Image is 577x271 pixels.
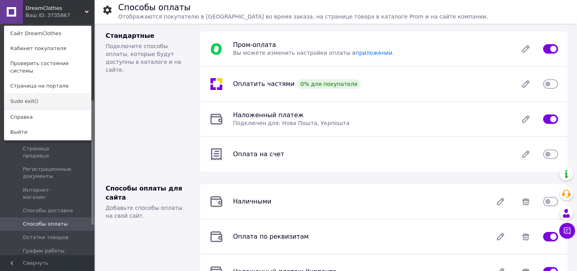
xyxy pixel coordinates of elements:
span: Способы доставки [23,207,73,214]
span: Регистрационные документы [23,166,73,180]
span: DreamClothes [26,5,85,12]
a: Справка [4,110,91,125]
a: Sudo exit() [4,94,91,109]
a: Кабинет покупателя [4,41,91,56]
a: Страница на портале [4,78,91,93]
span: Пром-оплата [233,41,276,49]
span: Добавьте способы оплаты на свой сайт. [106,205,182,219]
span: Оплата на счет [233,150,284,158]
span: Подключите способы оплаты, которые будут доступны в каталоге и на сайте. [106,43,181,73]
span: Интернет-магазин [23,187,73,201]
span: Отображаются покупателю в [GEOGRAPHIC_DATA] во время заказа, на странице товара в каталоге Prom и... [118,13,488,20]
span: Способы оплаты [23,221,68,228]
a: Выйти [4,125,91,140]
span: Подключен для: Нова Пошта, Укрпошта [233,120,350,126]
span: Наложенный платеж [233,111,303,119]
span: Стандартные [106,32,154,39]
span: Способы оплаты для сайта [106,185,182,201]
span: Остатки товаров [23,234,69,241]
div: 0% для покупателя [297,79,361,89]
span: Оплатить частями [233,80,294,88]
a: Проверить состояние системы [4,56,91,78]
h1: Способы оплаты [118,3,191,12]
span: График работы [23,247,65,254]
span: Оплата по реквизитам [233,233,309,240]
a: приложении [356,50,392,56]
a: Сайт DreamClothes [4,26,91,41]
span: Вы можете изменить настройки оплаты в . [233,50,394,56]
div: Ваш ID: 3735867 [26,12,59,19]
button: Чат с покупателем [559,223,575,239]
span: Страница продавца [23,145,73,159]
span: Наличными [233,198,271,205]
